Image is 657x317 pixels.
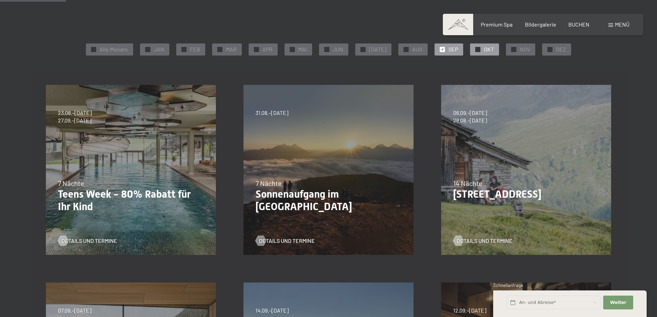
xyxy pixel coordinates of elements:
p: Sonnenaufgang im [GEOGRAPHIC_DATA] [256,188,401,213]
span: ✓ [92,47,95,52]
span: DEZ [556,46,566,53]
span: Schnellanfrage [493,283,523,288]
span: ✓ [183,47,186,52]
span: MAR [226,46,237,53]
span: FEB [190,46,200,53]
span: ✓ [477,47,479,52]
span: 23.08.–[DATE] [58,109,92,117]
a: BUCHEN [568,21,589,28]
span: [DATE] [369,46,386,53]
span: Details und Termine [259,237,315,245]
span: SEP [448,46,458,53]
p: Teens Week - 80% Rabatt für Ihr Kind [58,188,204,213]
span: 1 [492,300,494,306]
a: Details und Termine [58,237,117,245]
span: ✓ [219,47,221,52]
span: ✓ [362,47,365,52]
p: [STREET_ADDRESS] [453,188,599,200]
span: ✓ [549,47,551,52]
span: 31.08.–[DATE] [256,109,288,117]
span: Menü [615,21,629,28]
span: 7 Nächte [256,179,282,187]
span: JUN [333,46,343,53]
span: Einwilligung Marketing* [262,175,319,182]
a: Bildergalerie [525,21,556,28]
span: JAN [154,46,164,53]
a: Details und Termine [453,237,512,245]
span: 27.09.–[DATE] [58,117,92,124]
span: 14.09.–[DATE] [256,307,289,314]
span: 29.08.–[DATE] [453,117,487,124]
span: OKT [484,46,494,53]
span: Details und Termine [61,237,117,245]
span: ✓ [291,47,294,52]
span: Details und Termine [457,237,512,245]
a: Details und Termine [256,237,315,245]
a: Premium Spa [481,21,512,28]
span: APR [262,46,272,53]
span: MAI [298,46,307,53]
span: ✓ [326,47,328,52]
span: Alle Monate [100,46,128,53]
span: ✓ [512,47,515,52]
span: NOV [520,46,530,53]
span: ✓ [405,47,408,52]
span: 7 Nächte [58,179,84,187]
span: ✓ [255,47,258,52]
span: 06.09.–[DATE] [453,109,487,117]
span: AUG [412,46,422,53]
span: 14 Nächte [453,179,482,187]
button: Weiter [603,296,633,310]
span: ✓ [147,47,149,52]
span: 07.09.–[DATE] [58,307,91,314]
span: 12.09.–[DATE] [453,307,486,314]
span: Weiter [610,299,626,306]
span: ✓ [441,47,444,52]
